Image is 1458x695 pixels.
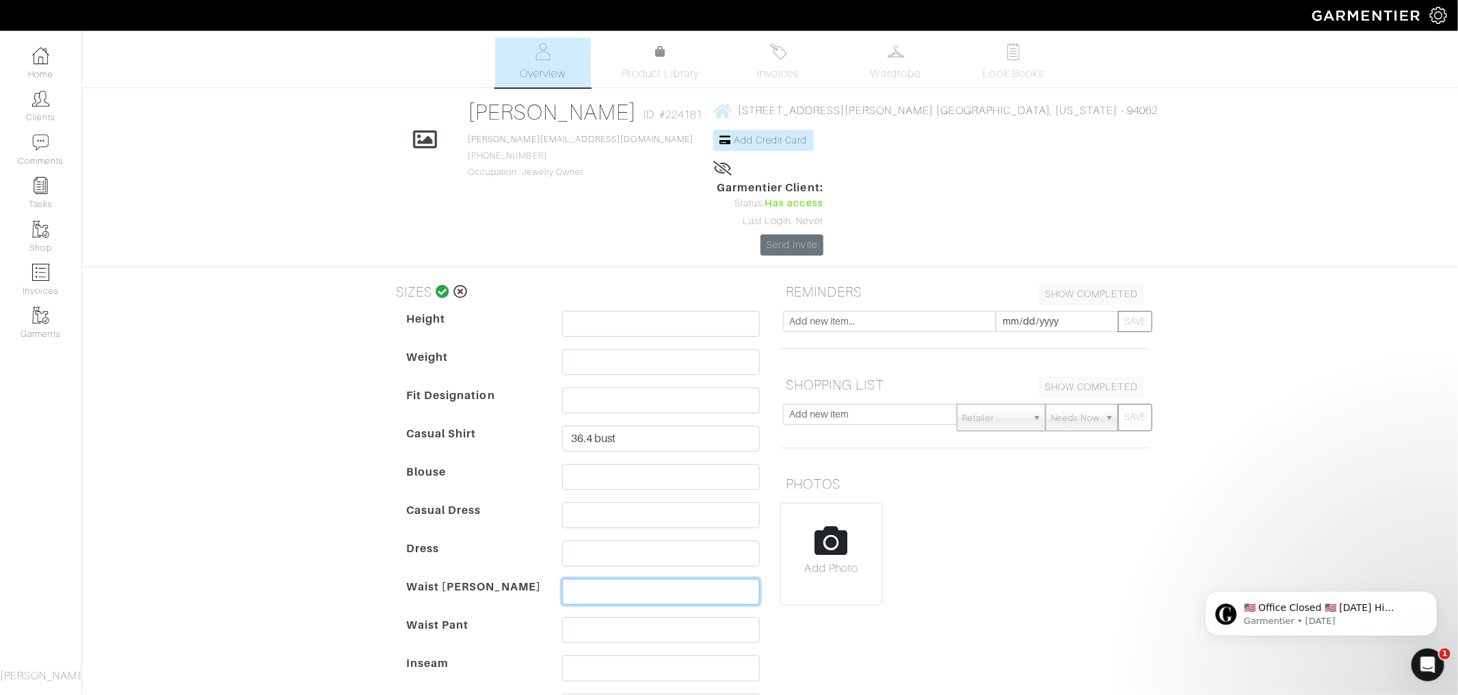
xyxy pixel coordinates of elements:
iframe: Intercom live chat [1411,649,1444,681]
h5: REMINDERS [780,278,1150,305]
dt: Waist [PERSON_NAME] [396,579,552,617]
a: Wardrobe [848,38,944,87]
img: wardrobe-487a4870c1b7c33e795ec22d11cfc2ed9d08956e64fb3008fe2437562e282088.svg [888,43,905,60]
span: Product Library [622,66,700,82]
img: basicinfo-40fd8af6dae0f16599ec9e87c0ef1c0a1fdea2edbe929e3d69a839185d80c458.svg [535,43,552,60]
a: Look Books [966,38,1061,87]
img: todo-9ac3debb85659649dc8f770b8b6100bb5dab4b48dedcbae339e5042a72dfd3cc.svg [1005,43,1022,60]
a: [STREET_ADDRESS][PERSON_NAME] [GEOGRAPHIC_DATA], [US_STATE] - 94062 [713,102,1158,119]
img: garments-icon-b7da505a4dc4fd61783c78ac3ca0ef83fa9d6f193b1c9dc38574b1d14d53ca28.png [32,307,49,324]
span: ID: #224181 [644,107,703,123]
span: Has access [765,196,823,211]
input: Add new item [783,404,957,425]
span: 1 [1440,649,1450,659]
a: SHOW COMPLETED [1039,377,1144,398]
iframe: Intercom notifications message [1184,562,1458,658]
span: Overview [520,66,566,82]
img: dashboard-icon-dbcd8f5a0b271acd01030246c82b418ddd0df26cd7fceb0bd07c9910d44c42f6.png [32,47,49,64]
a: SHOW COMPLETED [1039,284,1144,305]
a: Product Library [613,44,708,82]
h5: SHOPPING LIST [780,371,1150,398]
dt: Weight [396,349,552,387]
dt: Dress [396,541,552,579]
button: SAVE [1118,311,1152,332]
span: Retailer [963,405,1027,432]
div: Status: [717,196,823,211]
dt: Inseam [396,655,552,694]
span: Invoices [757,66,799,82]
span: [STREET_ADDRESS][PERSON_NAME] [GEOGRAPHIC_DATA], [US_STATE] - 94062 [738,105,1158,117]
img: reminder-icon-8004d30b9f0a5d33ae49ab947aed9ed385cf756f9e5892f1edd6e32f2345188e.png [32,177,49,194]
h5: PHOTOS [780,470,1150,498]
img: clients-icon-6bae9207a08558b7cb47a8932f037763ab4055f8c8b6bfacd5dc20c3e0201464.png [32,90,49,107]
dt: Casual Shirt [396,426,552,464]
img: gear-icon-white-bd11855cb880d31180b6d7d6211b90ccbf57a29d726f0c71d8c61bd08dd39cc2.png [1430,7,1447,24]
span: Add Credit Card [734,135,808,146]
dt: Blouse [396,464,552,502]
img: orders-27d20c2124de7fd6de4e0e44c1d41de31381a507db9b33961299e4e07d508b8c.svg [770,43,787,60]
a: Overview [495,38,591,87]
a: Add Credit Card [713,130,814,151]
dt: Fit Designation [396,387,552,426]
a: [PERSON_NAME] [468,100,637,124]
div: Last Login: Never [717,214,823,229]
button: SAVE [1118,404,1152,431]
h5: SIZES [390,278,760,305]
span: Look Books [983,66,1044,82]
img: orders-icon-0abe47150d42831381b5fb84f609e132dff9fe21cb692f30cb5eec754e2cba89.png [32,264,49,281]
span: Garmentier Client: [717,180,823,196]
span: Needs Now [1052,405,1100,432]
dt: Height [396,311,552,349]
img: garments-icon-b7da505a4dc4fd61783c78ac3ca0ef83fa9d6f193b1c9dc38574b1d14d53ca28.png [32,221,49,238]
a: [PERSON_NAME][EMAIL_ADDRESS][DOMAIN_NAME] [468,135,693,144]
span: Wardrobe [871,66,920,82]
img: comment-icon-a0a6a9ef722e966f86d9cbdc48e553b5cf19dbc54f86b18d962a5391bc8f6eb6.png [32,134,49,151]
a: Send Invite [760,234,823,256]
dt: Casual Dress [396,502,552,541]
input: Add new item... [783,311,996,332]
a: Invoices [730,38,826,87]
span: [PHONE_NUMBER] Occupation: Jewelry Owner [468,135,693,177]
img: garmentier-logo-header-white-b43fb05a5012e4ada735d5af1a66efaba907eab6374d6393d1fbf88cb4ef424d.png [1305,3,1430,27]
dt: Waist Pant [396,617,552,655]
